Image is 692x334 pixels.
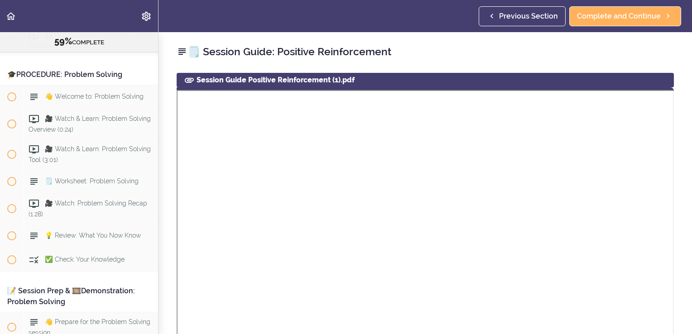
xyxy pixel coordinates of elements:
span: 🗒️ Worksheet: Problem Solving [45,177,139,185]
span: 🎥 Watch: Problem Solving Recap (1:28) [29,200,147,217]
span: 🎥 Watch & Learn: Problem Solving Overview (0:24) [29,115,151,133]
span: 💡 Review: What You Now Know [45,232,141,239]
h2: 🗒️ Session Guide: Positive Reinforcement [177,44,674,59]
div: Session Guide Positive Reinforcement (1).pdf [177,73,674,87]
span: 59% [54,36,72,47]
a: Previous Section [479,6,566,26]
div: COMPLETE [11,36,147,48]
svg: Back to course curriculum [5,11,16,22]
span: ✅ Check: Your Knowledge [45,256,125,263]
span: Previous Section [499,11,558,22]
span: Complete and Continue [577,11,661,22]
span: 👋 Welcome to: Problem Solving [45,93,144,100]
svg: Settings Menu [141,11,152,22]
span: 🎥 Watch & Learn: Problem Solving Tool (3:01) [29,146,151,163]
a: Complete and Continue [569,6,681,26]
